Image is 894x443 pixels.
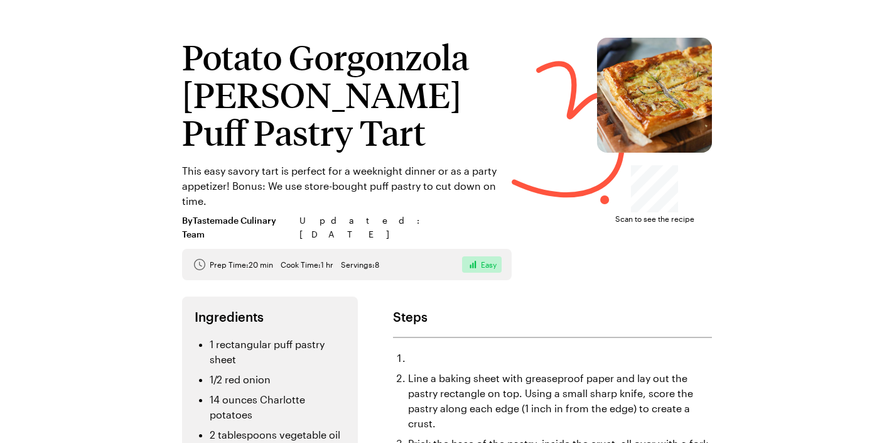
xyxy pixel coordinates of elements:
li: 1 rectangular puff pastry sheet [210,337,345,367]
li: 2 tablespoons vegetable oil [210,427,345,442]
li: Line a baking sheet with greaseproof paper and lay out the pastry rectangle on top. Using a small... [408,371,712,431]
span: Prep Time: 20 min [210,260,273,270]
span: Updated : [DATE] [299,214,512,241]
span: Servings: 8 [341,260,379,270]
img: Potato Gorgonzola Rosemary Puff Pastry Tart [597,38,712,153]
span: By Tastemade Culinary Team [182,214,292,241]
span: Scan to see the recipe [615,212,694,225]
h2: Steps [393,309,712,324]
li: 14 ounces Charlotte potatoes [210,392,345,422]
h1: Potato Gorgonzola [PERSON_NAME] Puff Pastry Tart [182,38,512,151]
span: Easy [481,260,497,270]
li: 1/2 red onion [210,372,345,387]
p: This easy savory tart is perfect for a weeknight dinner or as a party appetizer! Bonus: We use st... [182,163,512,209]
span: Cook Time: 1 hr [281,260,333,270]
h2: Ingredients [195,309,345,324]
